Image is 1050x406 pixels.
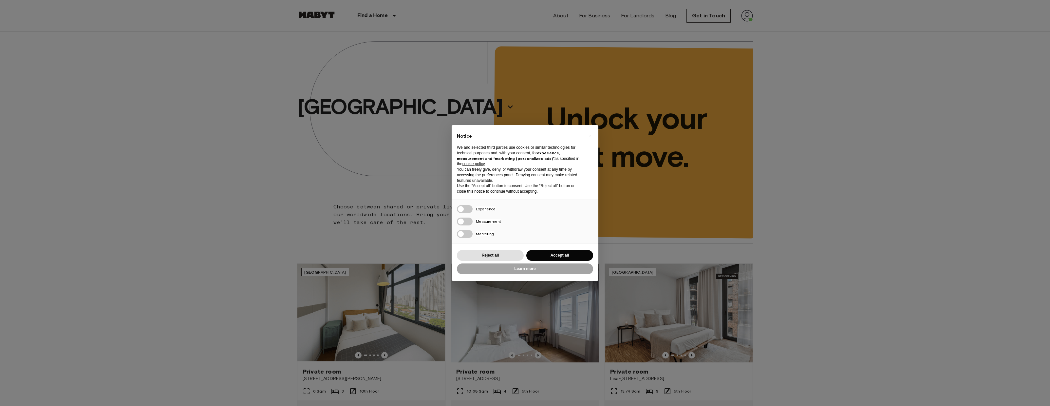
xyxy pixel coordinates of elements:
span: Measurement [476,219,501,224]
a: cookie policy [462,162,485,166]
h2: Notice [457,133,583,140]
p: You can freely give, deny, or withdraw your consent at any time by accessing the preferences pane... [457,167,583,183]
span: × [589,132,591,140]
button: Close this notice [585,130,595,141]
button: Reject all [457,250,524,261]
span: Marketing [476,231,494,236]
button: Learn more [457,263,593,274]
p: Use the “Accept all” button to consent. Use the “Reject all” button or close this notice to conti... [457,183,583,194]
p: We and selected third parties use cookies or similar technologies for technical purposes and, wit... [457,145,583,167]
button: Accept all [526,250,593,261]
span: Experience [476,206,496,211]
strong: experience, measurement and “marketing (personalized ads)” [457,150,560,161]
